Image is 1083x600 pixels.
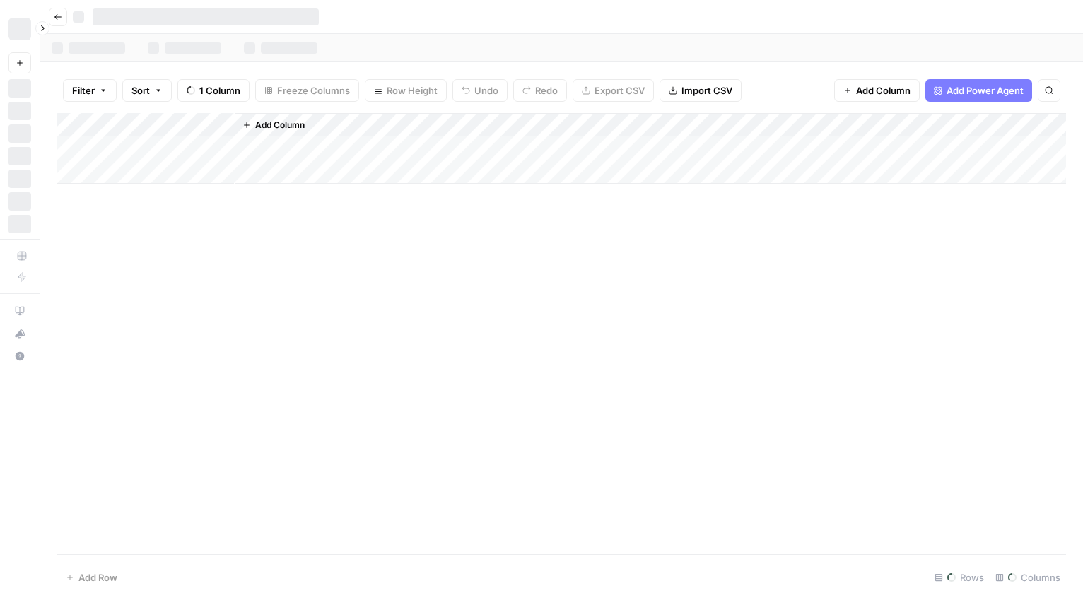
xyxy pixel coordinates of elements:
[57,566,126,589] button: Add Row
[535,83,558,98] span: Redo
[72,83,95,98] span: Filter
[681,83,732,98] span: Import CSV
[255,119,305,131] span: Add Column
[131,83,150,98] span: Sort
[63,79,117,102] button: Filter
[573,79,654,102] button: Export CSV
[8,322,31,345] button: What's new?
[8,345,31,367] button: Help + Support
[387,83,438,98] span: Row Height
[177,79,250,102] button: 1 Column
[78,570,117,584] span: Add Row
[255,79,359,102] button: Freeze Columns
[452,79,508,102] button: Undo
[834,79,920,102] button: Add Column
[365,79,447,102] button: Row Height
[474,83,498,98] span: Undo
[990,566,1066,589] div: Columns
[277,83,350,98] span: Freeze Columns
[199,83,240,98] span: 1 Column
[595,83,645,98] span: Export CSV
[856,83,911,98] span: Add Column
[9,323,30,344] div: What's new?
[513,79,567,102] button: Redo
[122,79,172,102] button: Sort
[660,79,742,102] button: Import CSV
[929,566,990,589] div: Rows
[237,116,310,134] button: Add Column
[925,79,1032,102] button: Add Power Agent
[8,300,31,322] a: AirOps Academy
[947,83,1024,98] span: Add Power Agent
